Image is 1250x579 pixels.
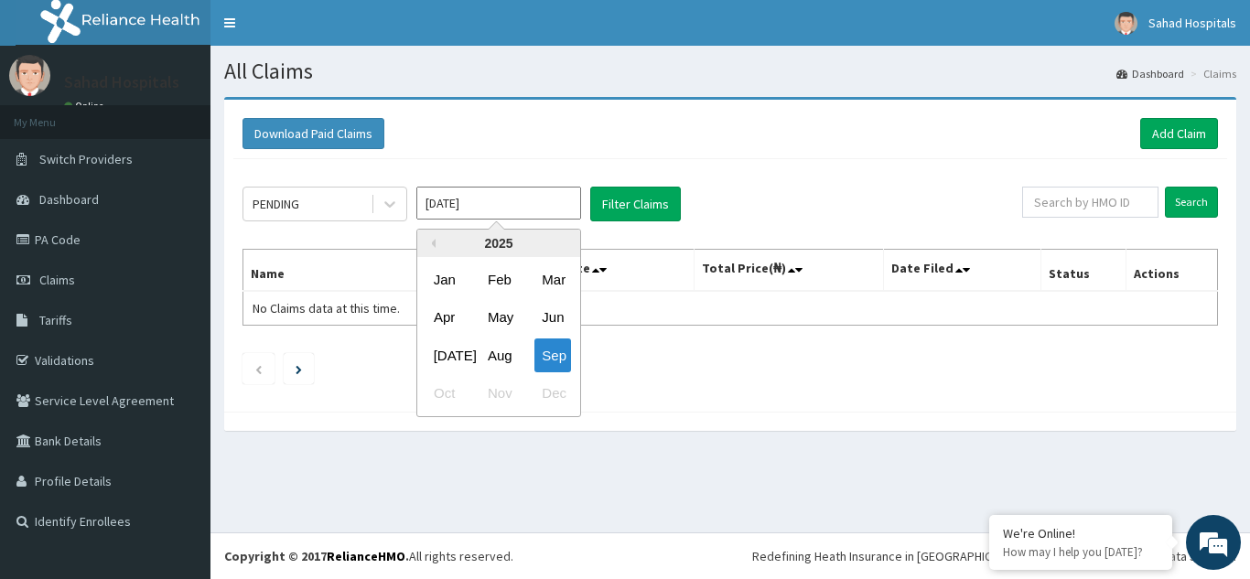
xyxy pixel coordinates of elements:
div: Choose July 2025 [426,338,463,372]
a: Dashboard [1116,66,1184,81]
input: Search by HMO ID [1022,187,1158,218]
div: 2025 [417,230,580,257]
div: Choose August 2025 [480,338,517,372]
h1: All Claims [224,59,1236,83]
span: No Claims data at this time. [253,300,400,316]
th: Date Filed [884,250,1041,292]
div: Choose January 2025 [426,263,463,296]
strong: Copyright © 2017 . [224,548,409,564]
input: Search [1165,187,1218,218]
div: Choose September 2025 [534,338,571,372]
button: Download Paid Claims [242,118,384,149]
span: Sahad Hospitals [1148,15,1236,31]
span: Tariffs [39,312,72,328]
span: Dashboard [39,191,99,208]
div: Redefining Heath Insurance in [GEOGRAPHIC_DATA] using Telemedicine and Data Science! [752,547,1236,565]
div: Choose February 2025 [480,263,517,296]
div: PENDING [253,195,299,213]
div: Choose June 2025 [534,301,571,335]
div: Choose May 2025 [480,301,517,335]
footer: All rights reserved. [210,532,1250,579]
a: RelianceHMO [327,548,405,564]
input: Select Month and Year [416,187,581,220]
th: Actions [1126,250,1217,292]
button: Filter Claims [590,187,681,221]
img: User Image [9,55,50,96]
div: We're Online! [1003,525,1158,541]
span: Switch Providers [39,151,133,167]
a: Next page [296,360,302,377]
th: Name [243,250,489,292]
div: month 2025-09 [417,261,580,413]
li: Claims [1186,66,1236,81]
button: Previous Year [426,239,436,248]
p: Sahad Hospitals [64,74,179,91]
th: Total Price(₦) [694,250,884,292]
div: Choose March 2025 [534,263,571,296]
p: How may I help you today? [1003,544,1158,560]
span: Claims [39,272,75,288]
a: Online [64,100,108,113]
img: User Image [1115,12,1137,35]
a: Previous page [254,360,263,377]
div: Choose April 2025 [426,301,463,335]
a: Add Claim [1140,118,1218,149]
th: Status [1041,250,1126,292]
